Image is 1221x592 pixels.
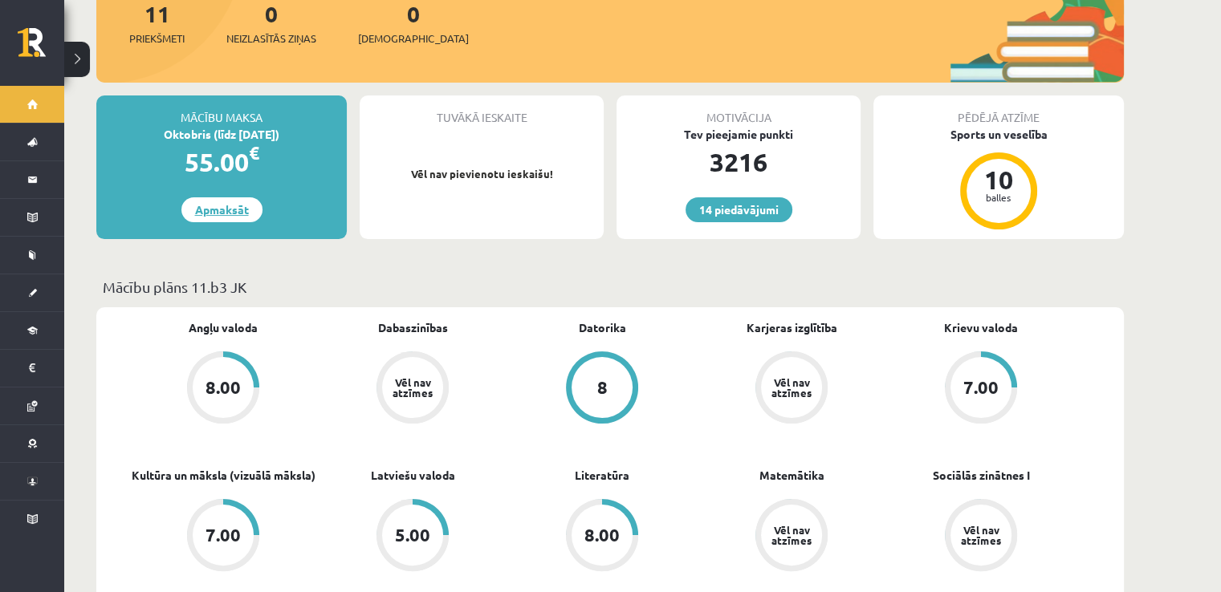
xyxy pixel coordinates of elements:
div: 10 [975,167,1023,193]
a: Karjeras izglītība [747,319,837,336]
a: Sports un veselība 10 balles [873,126,1124,232]
div: Vēl nav atzīmes [769,377,814,398]
p: Mācību plāns 11.b3 JK [103,276,1117,298]
a: Datorika [579,319,626,336]
div: 8.00 [206,379,241,396]
div: 7.00 [963,379,999,396]
div: 3216 [617,143,861,181]
a: Dabaszinības [378,319,448,336]
span: Neizlasītās ziņas [226,30,316,47]
div: Vēl nav atzīmes [958,525,1003,545]
a: 8 [507,351,697,427]
div: Sports un veselība [873,126,1124,143]
div: Tev pieejamie punkti [617,126,861,143]
div: Oktobris (līdz [DATE]) [96,126,347,143]
a: Vēl nav atzīmes [318,351,507,427]
a: Vēl nav atzīmes [886,499,1076,574]
a: Matemātika [759,467,824,484]
div: Vēl nav atzīmes [390,377,435,398]
a: Latviešu valoda [371,467,455,484]
span: Priekšmeti [129,30,185,47]
a: Literatūra [575,467,629,484]
div: 8 [597,379,608,396]
a: Angļu valoda [189,319,258,336]
a: 7.00 [128,499,318,574]
span: € [249,141,259,164]
p: Vēl nav pievienotu ieskaišu! [368,166,596,182]
div: 7.00 [206,526,241,544]
a: 14 piedāvājumi [686,197,792,222]
div: Pēdējā atzīme [873,95,1124,126]
a: Kultūra un māksla (vizuālā māksla) [132,467,315,484]
a: 7.00 [886,351,1076,427]
a: 5.00 [318,499,507,574]
div: 8.00 [584,526,620,544]
a: 8.00 [507,499,697,574]
a: 8.00 [128,351,318,427]
a: Rīgas 1. Tālmācības vidusskola [18,28,64,68]
div: balles [975,193,1023,202]
div: Vēl nav atzīmes [769,525,814,545]
div: 55.00 [96,143,347,181]
div: Mācību maksa [96,95,347,126]
div: Tuvākā ieskaite [360,95,604,126]
div: 5.00 [395,526,430,544]
div: Motivācija [617,95,861,126]
a: Apmaksāt [181,197,263,222]
a: Krievu valoda [944,319,1018,336]
a: Vēl nav atzīmes [697,351,886,427]
a: Vēl nav atzīmes [697,499,886,574]
span: [DEMOGRAPHIC_DATA] [358,30,469,47]
a: Sociālās zinātnes I [933,467,1030,484]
